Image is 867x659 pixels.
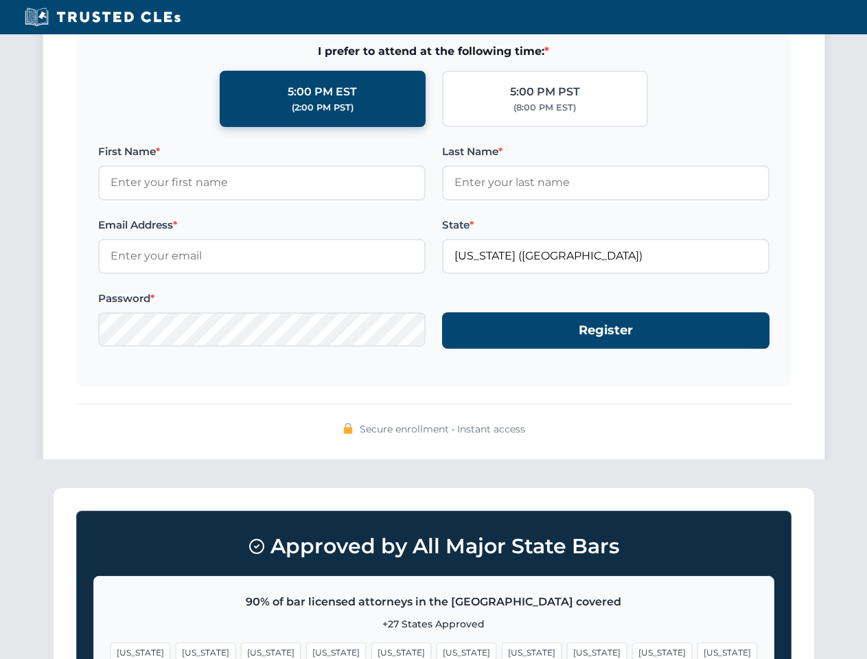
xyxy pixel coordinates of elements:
[98,217,426,233] label: Email Address
[442,239,770,273] input: Florida (FL)
[343,423,354,434] img: 🔒
[98,239,426,273] input: Enter your email
[292,101,354,115] div: (2:00 PM PST)
[288,83,357,101] div: 5:00 PM EST
[111,593,757,611] p: 90% of bar licensed attorneys in the [GEOGRAPHIC_DATA] covered
[510,83,580,101] div: 5:00 PM PST
[513,101,576,115] div: (8:00 PM EST)
[360,421,525,437] span: Secure enrollment • Instant access
[98,143,426,160] label: First Name
[93,528,774,565] h3: Approved by All Major State Bars
[98,43,770,60] span: I prefer to attend at the following time:
[98,290,426,307] label: Password
[98,165,426,200] input: Enter your first name
[442,312,770,349] button: Register
[442,143,770,160] label: Last Name
[21,7,185,27] img: Trusted CLEs
[442,217,770,233] label: State
[111,616,757,632] p: +27 States Approved
[442,165,770,200] input: Enter your last name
